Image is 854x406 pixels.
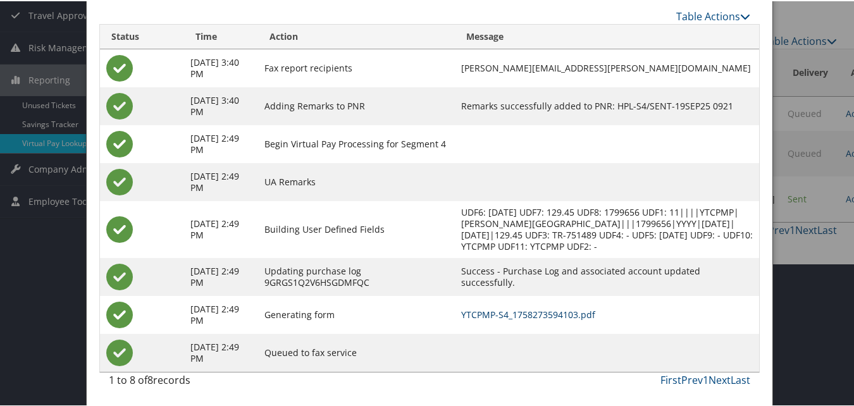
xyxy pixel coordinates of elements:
a: Last [731,372,750,386]
td: [DATE] 2:49 PM [184,124,258,162]
th: Message: activate to sort column ascending [455,23,759,48]
td: [DATE] 2:49 PM [184,295,258,333]
td: [DATE] 2:49 PM [184,333,258,371]
a: First [660,372,681,386]
a: Prev [681,372,703,386]
th: Action: activate to sort column ascending [258,23,455,48]
th: Status: activate to sort column ascending [100,23,185,48]
div: 1 to 8 of records [109,371,255,393]
td: Queued to fax service [258,333,455,371]
td: [PERSON_NAME][EMAIL_ADDRESS][PERSON_NAME][DOMAIN_NAME] [455,48,759,86]
td: Updating purchase log 9GRGS1Q2V6HSGDMFQC [258,257,455,295]
td: Generating form [258,295,455,333]
a: Table Actions [676,8,750,22]
td: Remarks successfully added to PNR: HPL-S4/SENT-19SEP25 0921 [455,86,759,124]
td: [DATE] 2:49 PM [184,200,258,257]
th: Time: activate to sort column ascending [184,23,258,48]
td: UA Remarks [258,162,455,200]
td: [DATE] 3:40 PM [184,48,258,86]
td: Fax report recipients [258,48,455,86]
a: Next [709,372,731,386]
td: [DATE] 2:49 PM [184,162,258,200]
td: [DATE] 2:49 PM [184,257,258,295]
td: Building User Defined Fields [258,200,455,257]
td: Begin Virtual Pay Processing for Segment 4 [258,124,455,162]
td: Success - Purchase Log and associated account updated successfully. [455,257,759,295]
td: UDF6: [DATE] UDF7: 129.45 UDF8: 1799656 UDF1: 11||||YTCPMP|[PERSON_NAME][GEOGRAPHIC_DATA]|||17996... [455,200,759,257]
a: YTCPMP-S4_1758273594103.pdf [461,307,595,319]
td: Adding Remarks to PNR [258,86,455,124]
td: [DATE] 3:40 PM [184,86,258,124]
span: 8 [147,372,153,386]
a: 1 [703,372,709,386]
